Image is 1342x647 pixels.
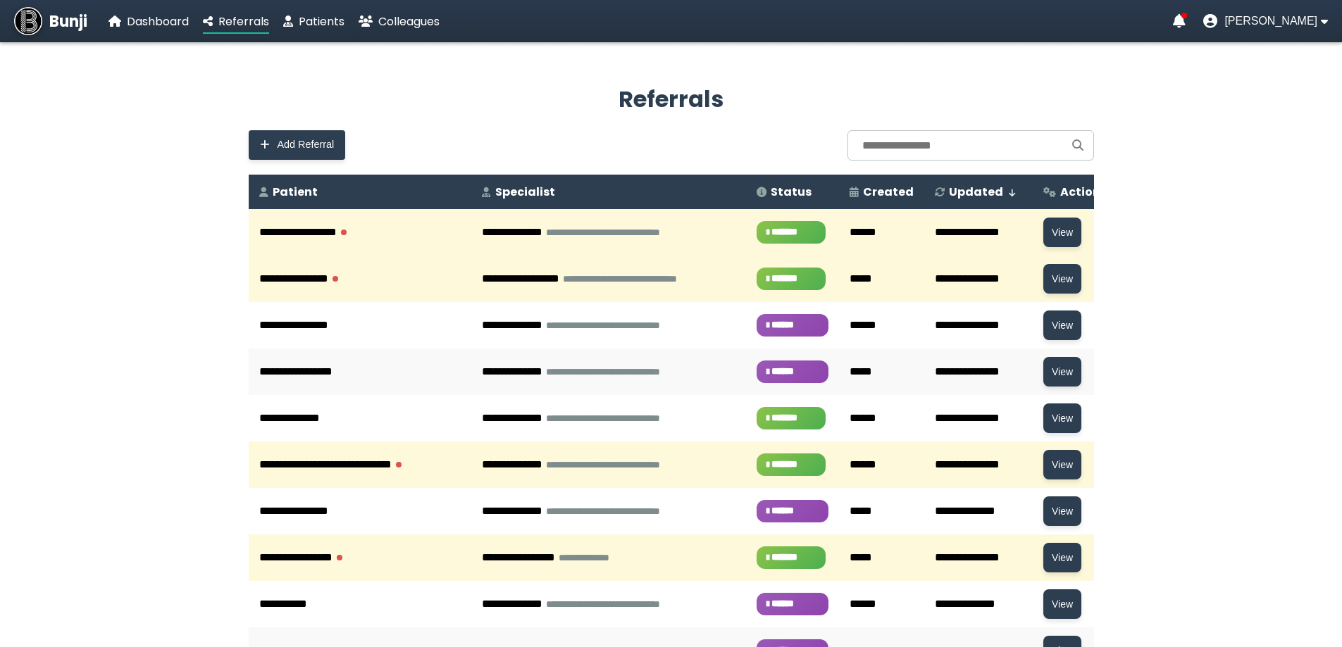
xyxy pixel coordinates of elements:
[1043,357,1081,387] button: View
[49,10,87,33] span: Bunji
[359,13,440,30] a: Colleagues
[1203,14,1328,28] button: User menu
[127,13,189,30] span: Dashboard
[1033,175,1117,209] th: Actions
[1043,218,1081,247] button: View
[299,13,344,30] span: Patients
[218,13,269,30] span: Referrals
[1043,589,1081,619] button: View
[1043,496,1081,526] button: View
[278,139,335,151] span: Add Referral
[249,82,1094,116] h2: Referrals
[249,175,471,209] th: Patient
[1173,14,1186,28] a: Notifications
[249,130,346,160] button: Add Referral
[1043,310,1081,340] button: View
[108,13,189,30] a: Dashboard
[378,13,440,30] span: Colleagues
[1043,264,1081,294] button: View
[1043,450,1081,479] button: View
[14,7,42,35] img: Bunji Dental Referral Management
[203,13,269,30] a: Referrals
[839,175,924,209] th: Created
[924,175,1033,209] th: Updated
[1043,543,1081,572] button: View
[283,13,344,30] a: Patients
[471,175,746,209] th: Specialist
[1043,403,1081,433] button: View
[14,7,87,35] a: Bunji
[1224,15,1317,27] span: [PERSON_NAME]
[746,175,839,209] th: Status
